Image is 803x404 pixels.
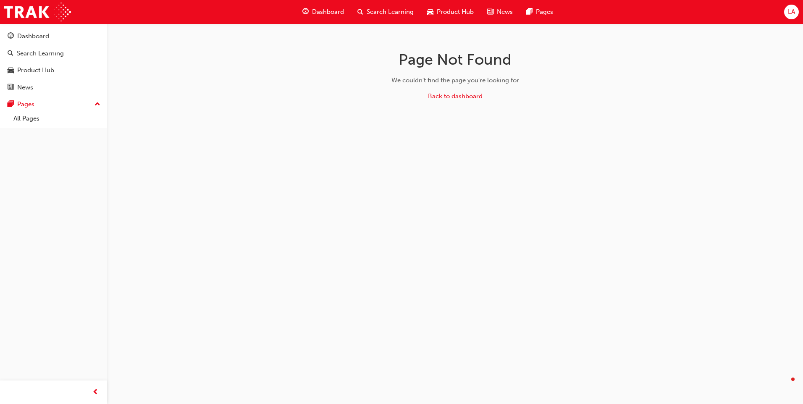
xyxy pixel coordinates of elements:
[8,101,14,108] span: pages-icon
[322,76,588,85] div: We couldn't find the page you're looking for
[296,3,351,21] a: guage-iconDashboard
[8,67,14,74] span: car-icon
[3,97,104,112] button: Pages
[536,7,553,17] span: Pages
[774,375,795,396] iframe: Intercom live chat
[3,80,104,95] a: News
[322,50,588,69] h1: Page Not Found
[17,31,49,41] div: Dashboard
[8,50,13,58] span: search-icon
[480,3,520,21] a: news-iconNews
[302,7,309,17] span: guage-icon
[17,49,64,58] div: Search Learning
[351,3,420,21] a: search-iconSearch Learning
[497,7,513,17] span: News
[3,27,104,97] button: DashboardSearch LearningProduct HubNews
[8,84,14,92] span: news-icon
[487,7,493,17] span: news-icon
[17,100,34,109] div: Pages
[92,387,99,398] span: prev-icon
[3,46,104,61] a: Search Learning
[367,7,414,17] span: Search Learning
[3,29,104,44] a: Dashboard
[520,3,560,21] a: pages-iconPages
[526,7,533,17] span: pages-icon
[312,7,344,17] span: Dashboard
[10,112,104,125] a: All Pages
[17,83,33,92] div: News
[784,5,799,19] button: LA
[420,3,480,21] a: car-iconProduct Hub
[428,92,483,100] a: Back to dashboard
[17,66,54,75] div: Product Hub
[3,63,104,78] a: Product Hub
[427,7,433,17] span: car-icon
[8,33,14,40] span: guage-icon
[788,7,795,17] span: LA
[357,7,363,17] span: search-icon
[4,3,71,21] img: Trak
[94,99,100,110] span: up-icon
[437,7,474,17] span: Product Hub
